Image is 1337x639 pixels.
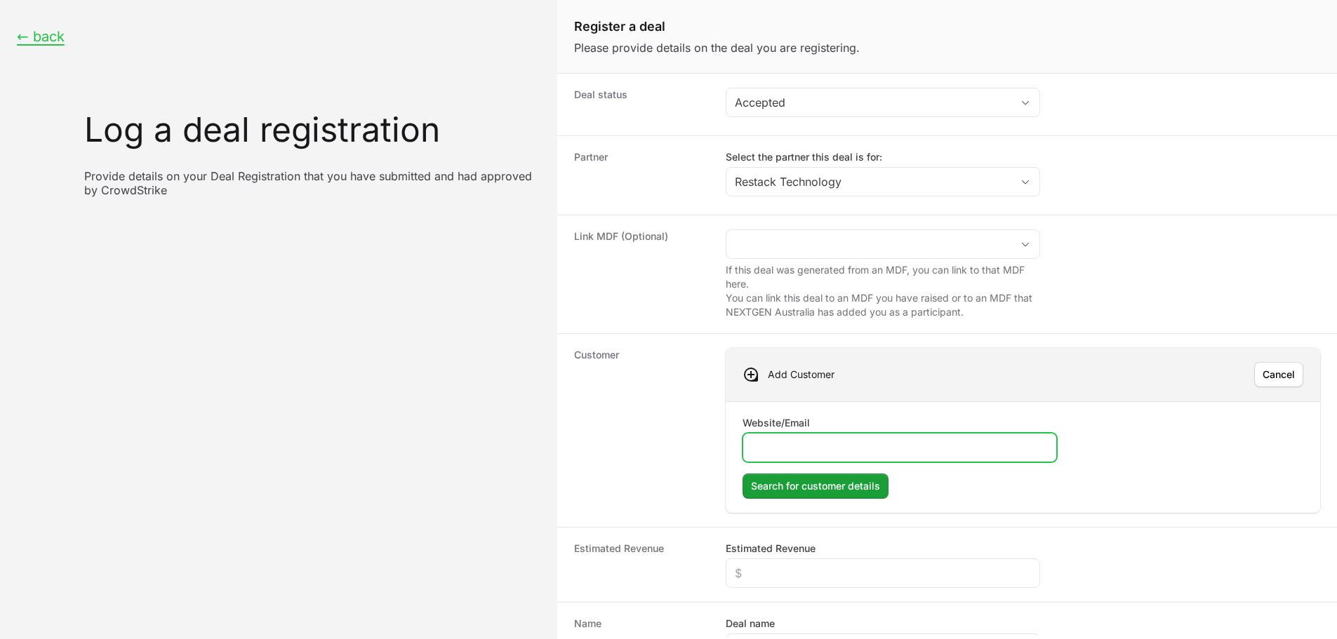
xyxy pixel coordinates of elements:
[726,150,1040,164] label: Select the partner this deal is for:
[574,39,1320,56] p: Please provide details on the deal you are registering.
[751,478,880,495] span: Search for customer details
[768,368,834,382] p: Add Customer
[574,348,709,513] dt: Customer
[743,416,810,430] label: Website/Email
[84,113,540,147] h1: Log a deal registration
[726,88,1039,116] button: Accepted
[726,542,816,556] label: Estimated Revenue
[574,150,709,201] dt: Partner
[84,169,540,197] p: Provide details on your Deal Registration that you have submitted and had approved by CrowdStrike
[735,94,1011,111] div: Accepted
[1263,366,1295,383] span: Cancel
[1011,168,1039,196] div: Open
[574,229,709,319] dt: Link MDF (Optional)
[1254,362,1303,387] button: Cancel
[574,17,1320,36] h1: Register a deal
[743,473,889,499] button: Search for customer details
[735,565,1031,581] input: $
[726,617,775,631] label: Deal name
[17,28,65,46] button: ← back
[574,542,709,588] dt: Estimated Revenue
[726,263,1040,319] p: If this deal was generated from an MDF, you can link to that MDF here. You can link this deal to ...
[1011,230,1039,258] div: Open
[574,88,709,121] dt: Deal status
